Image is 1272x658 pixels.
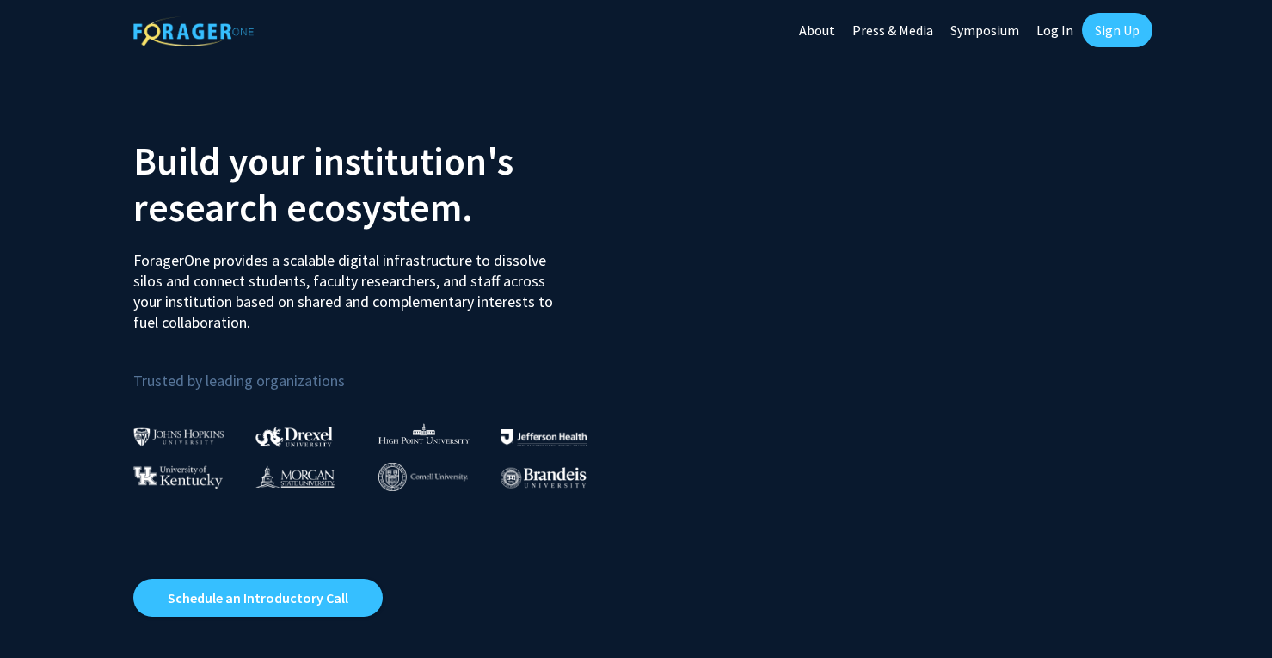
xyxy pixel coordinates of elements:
a: Sign Up [1082,13,1152,47]
p: ForagerOne provides a scalable digital infrastructure to dissolve silos and connect students, fac... [133,237,565,333]
p: Trusted by leading organizations [133,347,624,394]
a: Opens in a new tab [133,579,383,617]
img: High Point University [378,423,470,444]
h2: Build your institution's research ecosystem. [133,138,624,231]
img: University of Kentucky [133,465,223,489]
img: ForagerOne Logo [133,16,254,46]
img: Thomas Jefferson University [501,429,587,446]
img: Drexel University [255,427,333,446]
img: Johns Hopkins University [133,427,224,446]
img: Cornell University [378,463,468,491]
img: Brandeis University [501,467,587,489]
img: Morgan State University [255,465,335,488]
